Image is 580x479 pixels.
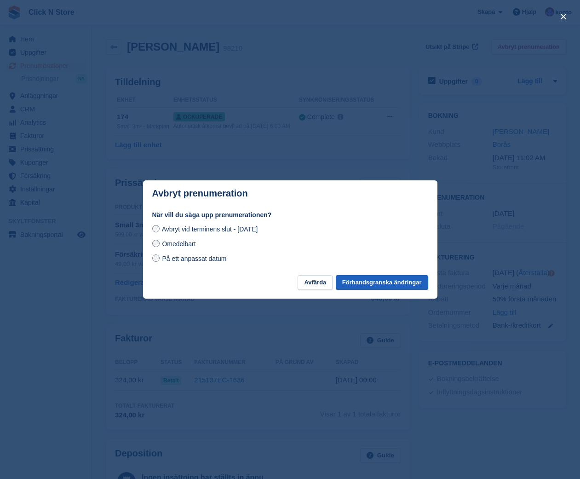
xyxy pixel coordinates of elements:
p: Avbryt prenumeration [152,188,248,199]
button: close [556,9,571,24]
span: Omedelbart [162,240,195,248]
button: Förhandsgranska ändringar [336,275,428,290]
input: Avbryt vid terminens slut - [DATE] [152,225,160,232]
input: Omedelbart [152,240,160,247]
label: När vill du säga upp prenumerationen? [152,210,428,220]
span: På ett anpassat datum [162,255,226,262]
button: Avfärda [298,275,333,290]
span: Avbryt vid terminens slut - [DATE] [162,225,258,233]
input: På ett anpassat datum [152,254,160,262]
